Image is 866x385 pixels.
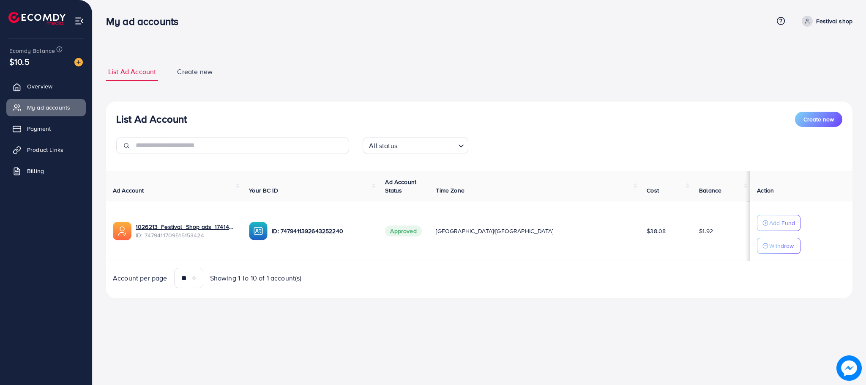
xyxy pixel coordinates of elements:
input: Search for option [400,138,455,152]
a: My ad accounts [6,99,86,116]
a: Billing [6,162,86,179]
span: $38.08 [647,227,666,235]
img: ic-ba-acc.ded83a64.svg [249,222,268,240]
span: My ad accounts [27,103,70,112]
span: Billing [27,167,44,175]
p: Festival shop [816,16,852,26]
span: Account per page [113,273,167,283]
p: Add Fund [769,218,795,228]
a: Festival shop [798,16,852,27]
span: ID: 7479411709515153424 [136,231,235,239]
button: Add Fund [757,215,800,231]
h3: List Ad Account [116,113,187,125]
a: Product Links [6,141,86,158]
span: [GEOGRAPHIC_DATA]/[GEOGRAPHIC_DATA] [436,227,553,235]
span: Balance [699,186,721,195]
img: ic-ads-acc.e4c84228.svg [113,222,131,240]
span: Time Zone [436,186,464,195]
span: Showing 1 To 10 of 1 account(s) [210,273,302,283]
a: Payment [6,120,86,137]
img: menu [74,16,84,26]
span: Create new [177,67,213,77]
img: logo [8,12,66,25]
span: List Ad Account [108,67,156,77]
span: Cost [647,186,659,195]
span: $1.92 [699,227,713,235]
button: Create new [795,112,842,127]
span: Create new [803,115,834,124]
img: image [74,58,83,66]
span: Your BC ID [249,186,278,195]
span: Ecomdy Balance [9,47,55,55]
span: All status [367,140,399,152]
div: <span class='underline'>1026213_Festival_Shop ads_1741436247003</span></br>7479411709515153424 [136,223,235,240]
p: ID: 7479411392643252240 [272,226,372,236]
p: Withdraw [769,241,794,251]
span: Action [757,186,774,195]
span: Approved [385,225,421,236]
a: Overview [6,78,86,95]
img: image [839,358,859,378]
a: 1026213_Festival_Shop ads_1741436247003 [136,223,235,231]
div: Search for option [363,137,468,154]
span: Overview [27,82,52,91]
span: Ad Account Status [385,178,416,195]
span: Ad Account [113,186,144,195]
span: Product Links [27,146,63,154]
button: Withdraw [757,238,800,254]
span: $10.5 [9,55,30,68]
span: Payment [27,124,51,133]
h3: My ad accounts [106,15,185,27]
